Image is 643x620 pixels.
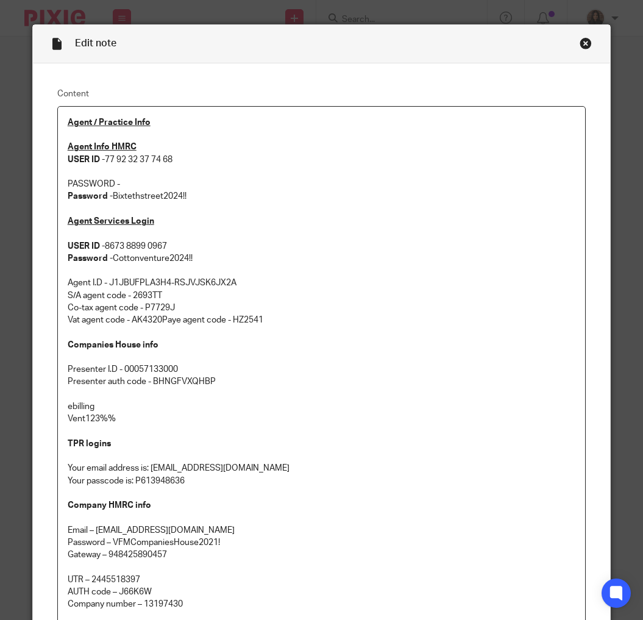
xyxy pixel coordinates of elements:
u: Agent Info HMRC [68,143,137,151]
div: Close this dialog window [580,37,592,49]
strong: Companies House info [68,341,158,349]
strong: USER ID - [68,242,105,251]
strong: Company HMRC info [68,501,151,510]
p: PASSWORD - [68,166,576,191]
p: 77 92 32 37 74 68 [68,141,576,166]
strong: USER ID - [68,155,105,164]
strong: Password - [68,254,113,263]
label: Content [57,88,586,100]
p: 8673 8899 0967 Cottonventure2024!! Agent I.D - J1JBUFPLA3H4-RSJVJSK6JX2A S/A agent code - 2693TT ... [68,215,576,326]
p: Bixtethstreet2024!! [68,190,576,202]
u: Agent Services Login [68,217,154,226]
strong: TPR logins [68,440,111,448]
u: Agent / Practice Info [68,118,151,127]
strong: Password - [68,192,113,201]
span: Edit note [75,38,116,48]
